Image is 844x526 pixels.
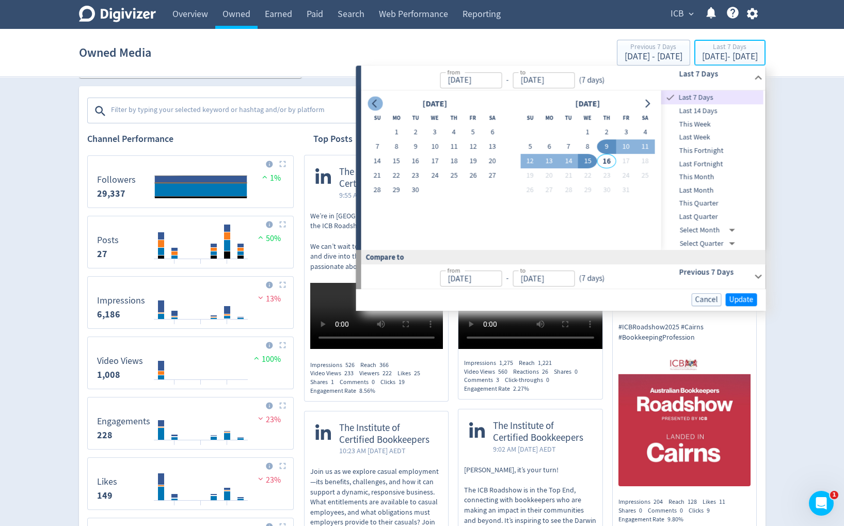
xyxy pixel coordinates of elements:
div: Impressions [310,361,360,370]
span: 222 [383,369,392,377]
div: [DATE] [419,97,450,111]
span: 1,221 [538,359,552,367]
span: The Institute of Certified Bookkeepers [339,166,438,190]
img: Placeholder [279,161,286,167]
th: Friday [464,111,483,125]
button: 22 [387,169,406,183]
button: 12 [464,140,483,154]
button: 22 [578,169,597,183]
img: positive-performance.svg [260,173,270,181]
text: 14/10 [221,444,233,451]
span: 0 [575,368,578,376]
span: Last 14 Days [661,105,763,117]
div: This Month [661,170,763,184]
div: Last Quarter [661,210,763,224]
button: 25 [444,169,464,183]
dt: Followers [97,174,136,186]
th: Saturday [635,111,655,125]
text: 14/10 [221,323,233,330]
span: 19 [399,378,405,386]
span: 1,275 [499,359,513,367]
text: 12/10 [195,323,207,330]
button: 14 [368,154,387,169]
span: Last Fortnight [661,158,763,170]
img: Placeholder [279,463,286,469]
button: 29 [387,183,406,198]
div: Previous 7 Days [625,43,682,52]
nav: presets [661,90,763,250]
button: 2 [406,125,425,140]
div: Video Views [310,369,359,378]
div: This Week [661,118,763,131]
div: Comments [340,378,380,387]
div: Reach [668,498,703,506]
dt: Posts [97,234,119,246]
button: 30 [597,183,616,198]
button: 29 [578,183,597,198]
button: Go to previous month [368,97,383,111]
a: The Institute of Certified Bookkeepers9:55 AM [DATE] AEDTWe’re in [GEOGRAPHIC_DATA] [DATE] for th... [305,155,449,353]
p: We’re in [GEOGRAPHIC_DATA] [DATE] for the ICB Roadshow! We can’t wait to catch up with everyone a... [310,211,443,272]
button: Last 7 Days[DATE]- [DATE] [694,40,766,66]
div: Last Week [661,131,763,145]
button: 28 [559,183,578,198]
th: Monday [539,111,559,125]
div: Select Quarter [680,237,739,250]
button: 19 [520,169,539,183]
button: 2 [597,125,616,140]
div: Last 7 Days [661,90,763,104]
div: This Fortnight [661,144,763,157]
strong: 29,337 [97,187,125,200]
button: 21 [368,169,387,183]
div: Shares [618,506,648,515]
span: Last Month [661,185,763,196]
span: Update [729,296,754,304]
h2: Top Posts [313,133,353,146]
button: 3 [616,125,635,140]
div: [DATE] - [DATE] [625,52,682,61]
span: 0 [680,506,683,515]
text: 10/10 [168,323,180,330]
span: 204 [654,498,663,506]
div: Shares [554,368,583,376]
text: 10/10 [168,504,180,512]
button: 23 [597,169,616,183]
label: from [447,266,460,275]
text: 10/10 [168,384,180,391]
svg: Followers 0 [92,160,289,203]
button: Cancel [692,293,722,306]
div: Clicks [380,378,410,387]
div: Likes [703,498,731,506]
th: Monday [387,111,406,125]
span: 2.27% [513,385,529,393]
span: 26 [542,368,548,376]
div: - [502,74,513,86]
button: 14 [559,154,578,169]
span: 23% [256,415,281,425]
button: 20 [539,169,559,183]
a: ICB [GEOGRAPHIC_DATA]9:55 AM [DATE] AEDTWe’re in [GEOGRAPHIC_DATA] [DATE] for the ICB Roadshow! W... [458,155,602,353]
text: 12/10 [195,444,207,451]
button: 8 [387,140,406,154]
th: Tuesday [559,111,578,125]
text: 14/10 [221,384,233,391]
button: 13 [539,154,559,169]
div: Shares [310,378,340,387]
svg: Posts 27 [92,220,289,264]
svg: Engagements 228 [92,402,289,445]
span: 1% [260,173,281,183]
button: 19 [464,154,483,169]
button: 11 [635,140,655,154]
label: to [520,266,525,275]
text: 10/10 [168,444,180,451]
button: 5 [464,125,483,140]
img: Placeholder [279,221,286,228]
div: Clicks [689,506,715,515]
div: Comments [648,506,689,515]
div: from-to(7 days)Previous 7 Days [361,264,766,289]
span: 1 [830,491,838,499]
dt: Video Views [97,355,143,367]
th: Thursday [444,111,464,125]
div: Select Month [680,224,739,237]
strong: 6,186 [97,308,120,321]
